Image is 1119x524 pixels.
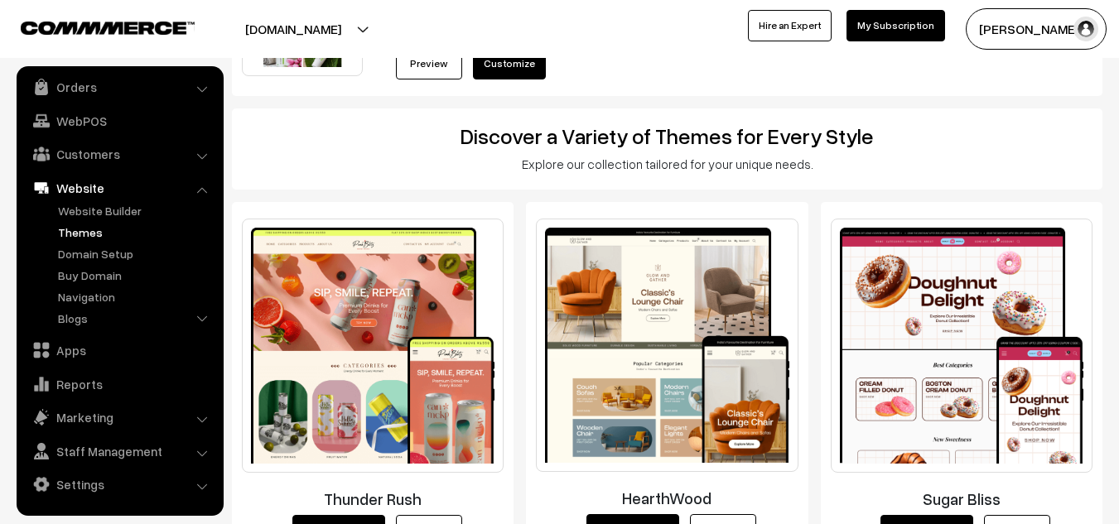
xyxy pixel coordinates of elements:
[242,489,504,508] h3: Thunder Rush
[396,48,462,79] a: Preview
[473,48,546,79] a: Customize
[244,123,1091,149] h2: Discover a Variety of Themes for Every Style
[21,173,218,203] a: Website
[966,8,1107,50] button: [PERSON_NAME]…
[21,106,218,136] a: WebPOS
[831,219,1092,472] img: Sugar Bliss
[21,139,218,169] a: Customers
[1073,17,1098,41] img: user
[536,488,798,507] h3: HearthWood
[831,489,1092,508] h3: Sugar Bliss
[21,436,218,466] a: Staff Management
[21,335,218,365] a: Apps
[21,402,218,432] a: Marketing
[21,369,218,399] a: Reports
[21,469,218,499] a: Settings
[54,224,218,241] a: Themes
[54,310,218,327] a: Blogs
[54,267,218,284] a: Buy Domain
[244,156,1091,171] h3: Explore our collection tailored for your unique needs.
[242,219,504,472] img: Thunder Rush
[54,245,218,262] a: Domain Setup
[536,219,798,472] img: HearthWood
[748,10,832,41] a: Hire an Expert
[54,288,218,305] a: Navigation
[187,8,399,50] button: [DOMAIN_NAME]
[21,17,166,36] a: COMMMERCE
[21,72,218,102] a: Orders
[21,22,195,34] img: COMMMERCE
[54,202,218,219] a: Website Builder
[846,10,945,41] a: My Subscription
